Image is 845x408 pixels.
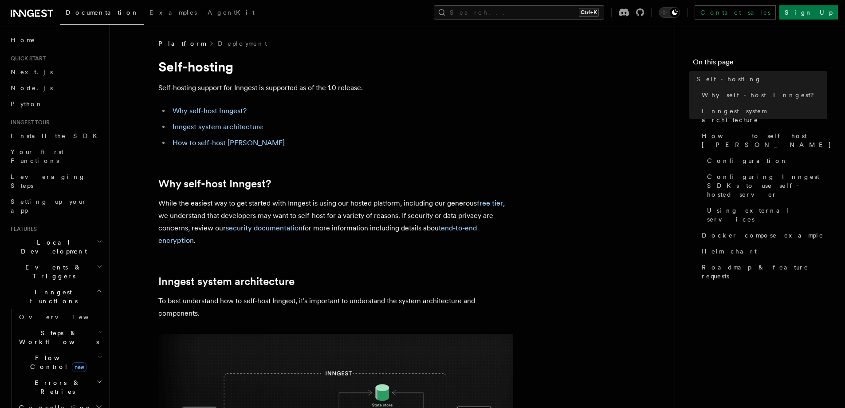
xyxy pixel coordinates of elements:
[16,325,104,350] button: Steps & Workflows
[16,350,104,375] button: Flow Controlnew
[707,172,827,199] span: Configuring Inngest SDKs to use self-hosted server
[173,123,263,131] a: Inngest system architecture
[7,284,104,309] button: Inngest Functions
[7,80,104,96] a: Node.js
[7,64,104,80] a: Next.js
[16,378,96,396] span: Errors & Retries
[704,202,827,227] a: Using external services
[208,9,255,16] span: AgentKit
[698,87,827,103] a: Why self-host Inngest?
[693,71,827,87] a: Self-hosting
[158,39,205,48] span: Platform
[16,353,98,371] span: Flow Control
[702,107,827,124] span: Inngest system architecture
[7,32,104,48] a: Home
[158,59,513,75] h1: Self-hosting
[158,82,513,94] p: Self-hosting support for Inngest is supported as of the 1.0 release.
[16,309,104,325] a: Overview
[149,9,197,16] span: Examples
[16,375,104,400] button: Errors & Retries
[707,206,827,224] span: Using external services
[702,231,824,240] span: Docker compose example
[7,259,104,284] button: Events & Triggers
[202,3,260,24] a: AgentKit
[7,288,96,305] span: Inngest Functions
[226,224,303,232] a: security documentation
[696,75,762,83] span: Self-hosting
[579,8,599,17] kbd: Ctrl+K
[158,295,513,320] p: To best understand how to self-host Inngest, it's important to understand the system architecture...
[11,84,53,91] span: Node.js
[16,329,99,346] span: Steps & Workflows
[698,243,827,259] a: Helm chart
[158,178,271,190] a: Why self-host Inngest?
[704,169,827,202] a: Configuring Inngest SDKs to use self-hosted server
[693,57,827,71] h4: On this page
[11,198,87,214] span: Setting up your app
[66,9,139,16] span: Documentation
[11,132,102,139] span: Install the SDK
[698,259,827,284] a: Roadmap & feature requests
[702,91,820,99] span: Why self-host Inngest?
[173,139,285,147] a: How to self-host [PERSON_NAME]
[11,68,53,75] span: Next.js
[477,199,503,207] a: free tier
[702,263,827,281] span: Roadmap & feature requests
[707,156,788,165] span: Configuration
[698,128,827,153] a: How to self-host [PERSON_NAME]
[144,3,202,24] a: Examples
[704,153,827,169] a: Configuration
[698,103,827,128] a: Inngest system architecture
[7,263,97,281] span: Events & Triggers
[698,227,827,243] a: Docker compose example
[11,36,35,44] span: Home
[7,144,104,169] a: Your first Functions
[702,247,757,256] span: Helm chart
[7,55,46,62] span: Quick start
[7,234,104,259] button: Local Development
[7,194,104,218] a: Setting up your app
[7,128,104,144] a: Install the SDK
[11,100,43,107] span: Python
[659,7,680,18] button: Toggle dark mode
[702,131,832,149] span: How to self-host [PERSON_NAME]
[7,119,50,126] span: Inngest tour
[7,226,37,233] span: Features
[158,275,295,288] a: Inngest system architecture
[173,107,247,115] a: Why self-host Inngest?
[11,148,63,164] span: Your first Functions
[779,5,838,20] a: Sign Up
[7,238,97,256] span: Local Development
[695,5,776,20] a: Contact sales
[218,39,267,48] a: Deployment
[19,313,110,321] span: Overview
[434,5,604,20] button: Search...Ctrl+K
[158,197,513,247] p: While the easiest way to get started with Inngest is using our hosted platform, including our gen...
[72,362,86,372] span: new
[7,96,104,112] a: Python
[11,173,86,189] span: Leveraging Steps
[7,169,104,194] a: Leveraging Steps
[60,3,144,25] a: Documentation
